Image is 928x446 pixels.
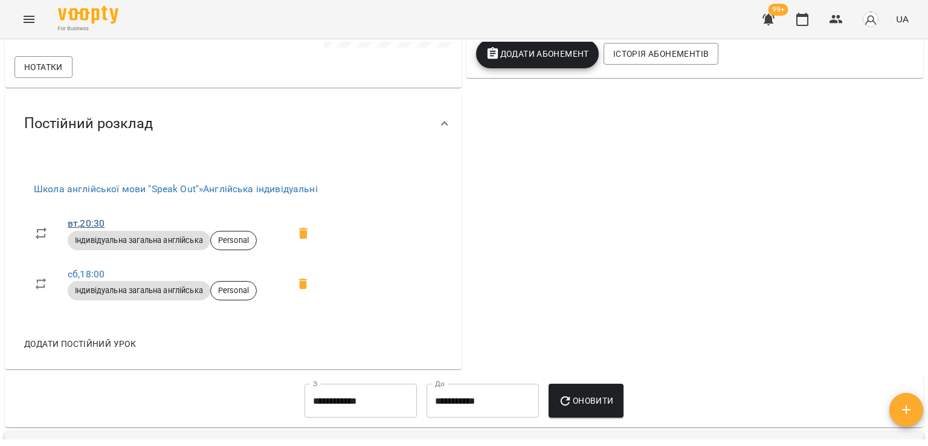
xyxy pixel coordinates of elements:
span: Видалити приватний урок Англійська індивідуальні вт 20:30 клієнта Ліля Зузяк [289,219,318,248]
span: Нотатки [24,60,63,74]
button: Додати Абонемент [476,39,599,68]
span: UA [896,13,909,25]
span: Оновити [558,393,613,408]
a: сб,18:00 [68,268,105,280]
button: Оновити [549,384,623,418]
button: Додати постійний урок [19,333,141,355]
span: For Business [58,25,118,33]
button: Menu [14,5,43,34]
button: Нотатки [14,56,72,78]
span: Історія абонементів [613,47,709,61]
img: Voopty Logo [58,6,118,24]
span: Індивідуальна загальна англійська [68,235,210,246]
div: Постійний розклад [5,92,462,155]
span: Індивідуальна загальна англійська [68,285,210,296]
span: Додати Абонемент [486,47,589,61]
button: UA [891,8,913,30]
img: avatar_s.png [862,11,879,28]
span: Додати постійний урок [24,337,136,351]
span: Постійний розклад [24,114,153,133]
span: Personal [211,235,256,246]
span: Видалити приватний урок Англійська індивідуальні сб 18:00 клієнта Ліля Зузяк [289,270,318,299]
span: 99+ [768,4,788,16]
a: Школа англійської мови "Speak Out"»Англійська індивідуальні [34,183,318,195]
button: Історія абонементів [604,43,718,65]
a: вт,20:30 [68,218,105,229]
span: Personal [211,285,256,296]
